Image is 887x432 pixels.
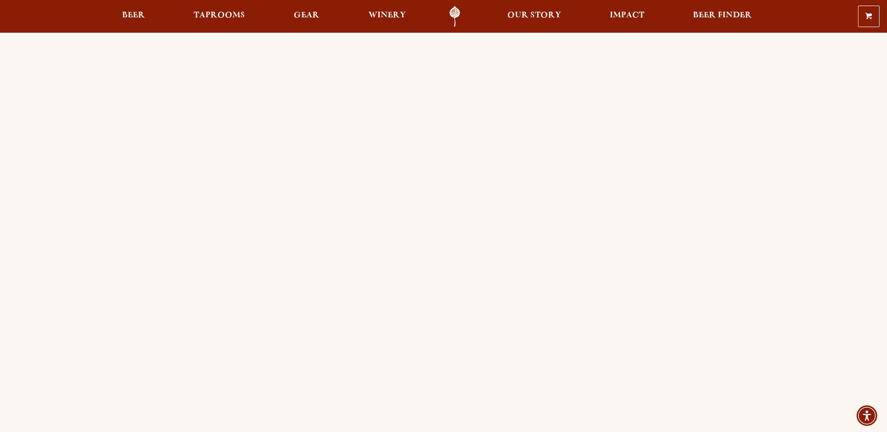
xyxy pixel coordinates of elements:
span: Gear [294,12,319,19]
span: Impact [610,12,644,19]
a: Winery [362,6,412,27]
a: Beer [116,6,151,27]
span: Beer Finder [693,12,752,19]
div: Accessibility Menu [857,405,877,426]
span: Beer [122,12,145,19]
a: Beer Finder [687,6,758,27]
a: Impact [604,6,650,27]
span: Taprooms [194,12,245,19]
a: Gear [288,6,325,27]
span: Our Story [507,12,561,19]
span: Winery [368,12,406,19]
a: Our Story [501,6,567,27]
a: Odell Home [437,6,472,27]
a: Taprooms [187,6,251,27]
